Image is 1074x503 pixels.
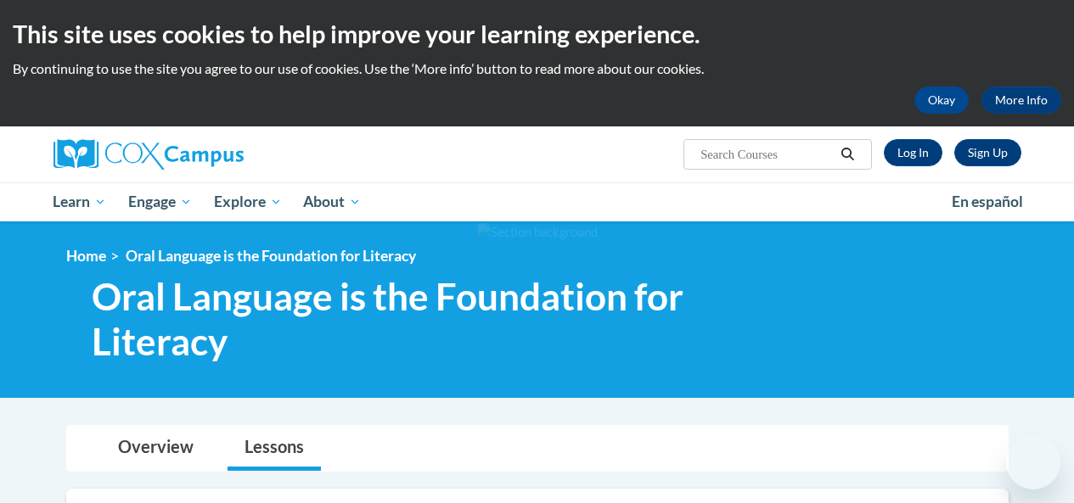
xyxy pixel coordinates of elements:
span: Oral Language is the Foundation for Literacy [92,274,792,364]
a: Lessons [228,426,321,471]
div: Main menu [41,182,1034,221]
a: Home [66,247,106,265]
a: Overview [101,426,211,471]
a: Log In [884,139,942,166]
a: Cox Campus [53,139,359,170]
button: Okay [914,87,969,114]
span: Explore [214,192,282,212]
span: Learn [53,192,106,212]
img: Cox Campus [53,139,244,170]
a: About [292,182,372,221]
a: Engage [117,182,203,221]
span: Engage [128,192,192,212]
span: Oral Language is the Foundation for Literacy [126,247,416,265]
a: Register [954,139,1021,166]
iframe: Button to launch messaging window [1006,435,1060,489]
span: About [303,192,361,212]
a: En español [941,184,1034,220]
input: Search Courses [699,144,835,165]
a: Explore [203,182,293,221]
p: By continuing to use the site you agree to our use of cookies. Use the ‘More info’ button to read... [13,59,1061,78]
a: More Info [981,87,1061,114]
h2: This site uses cookies to help improve your learning experience. [13,17,1061,51]
span: En español [952,193,1023,210]
a: Learn [42,182,118,221]
img: Section background [477,223,598,242]
button: Search [835,144,860,165]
